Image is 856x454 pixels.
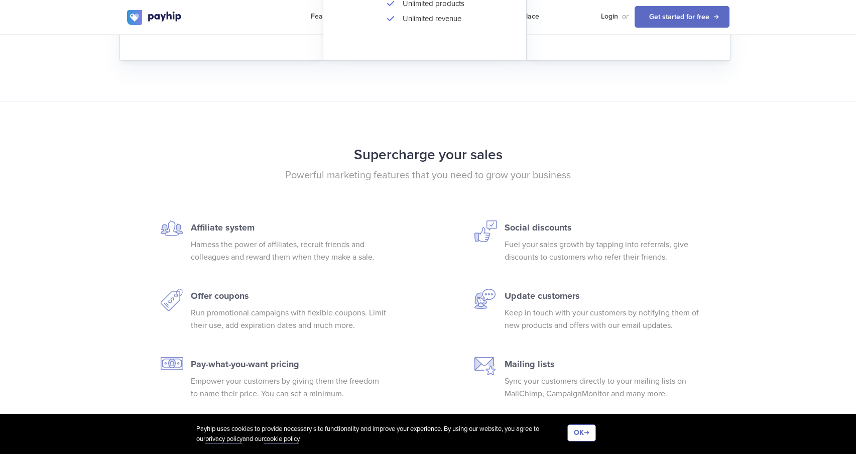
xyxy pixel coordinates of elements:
[127,142,729,168] h2: Supercharge your sales
[505,375,700,400] p: Sync your customers directly to your mailing lists on MailChimp, CampaignMonitor and many more.
[191,220,387,235] p: Affiliate system
[191,357,387,371] p: Pay-what-you-want pricing
[264,435,299,443] a: cookie policy
[191,307,387,332] p: Run promotional campaigns with flexible coupons. Limit their use, add expiration dates and much m...
[505,307,700,332] p: Keep in touch with your customers by notifying them of new products and offers with our email upd...
[474,357,496,375] img: mailing-lists-icon.svg
[127,10,182,25] img: logo.svg
[398,12,464,26] li: Unlimited revenue
[311,12,344,21] span: Features
[161,357,183,370] img: pwyw-icon.svg
[635,6,729,28] a: Get started for free
[505,239,700,264] p: Fuel your sales growth by tapping into referrals, give discounts to customers who refer their fri...
[505,357,700,371] p: Mailing lists
[474,289,496,309] img: email-updates-icon.svg
[127,168,729,183] p: Powerful marketing features that you need to grow your business
[161,289,183,311] img: discounts-icon.svg
[196,424,567,444] div: Payhip uses cookies to provide necessary site functionality and improve your experience. By using...
[474,220,497,243] img: social-discounts-icon.svg
[205,435,242,443] a: privacy policy
[567,424,596,441] button: OK
[161,220,183,236] img: affiliate-icon.svg
[191,239,387,264] p: Harness the power of affiliates, recruit friends and colleagues and reward them when they make a ...
[191,289,387,303] p: Offer coupons
[505,289,700,303] p: Update customers
[505,220,700,235] p: Social discounts
[191,375,387,400] p: Empower your customers by giving them the freedom to name their price. You can set a minimum.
